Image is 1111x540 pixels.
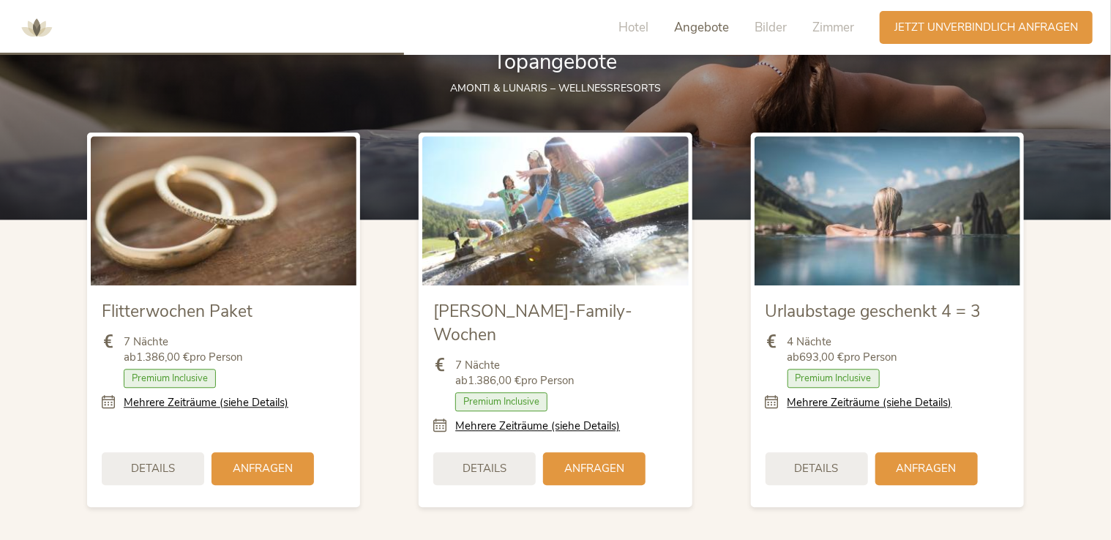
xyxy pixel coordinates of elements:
a: Mehrere Zeiträume (siehe Details) [788,395,952,410]
span: Zimmer [812,19,854,36]
span: AMONTI & LUNARIS – Wellnessresorts [450,81,661,95]
img: AMONTI & LUNARIS Wellnessresort [15,6,59,50]
img: Sommer-Family-Wochen [422,136,688,285]
b: 1.386,00 € [136,350,190,364]
span: 4 Nächte ab pro Person [788,334,898,365]
span: Urlaubstage geschenkt 4 = 3 [766,300,981,323]
span: Angebote [674,19,729,36]
span: 7 Nächte ab pro Person [124,334,243,365]
b: 1.386,00 € [468,373,521,388]
img: Flitterwochen Paket [91,136,356,285]
span: Anfragen [897,461,957,476]
span: 7 Nächte ab pro Person [455,358,575,389]
span: Anfragen [564,461,624,476]
span: Jetzt unverbindlich anfragen [894,20,1078,35]
span: Premium Inclusive [124,369,216,388]
span: Bilder [755,19,787,36]
span: Premium Inclusive [788,369,880,388]
span: Flitterwochen Paket [102,300,252,323]
a: AMONTI & LUNARIS Wellnessresort [15,22,59,32]
span: Details [795,461,839,476]
span: Details [131,461,175,476]
b: 693,00 € [800,350,845,364]
span: Topangebote [494,48,618,76]
span: Anfragen [233,461,293,476]
span: Premium Inclusive [455,392,547,411]
img: Urlaubstage geschenkt 4 = 3 [755,136,1020,285]
span: [PERSON_NAME]-Family-Wochen [433,300,632,346]
span: Hotel [618,19,648,36]
a: Mehrere Zeiträume (siehe Details) [455,419,620,434]
a: Mehrere Zeiträume (siehe Details) [124,395,288,410]
span: Details [463,461,506,476]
